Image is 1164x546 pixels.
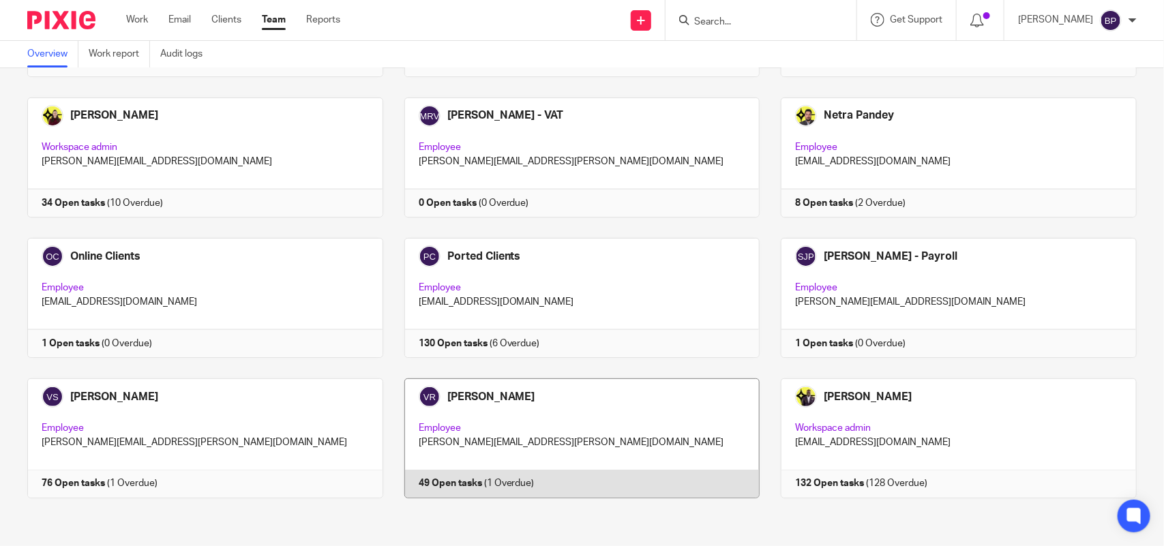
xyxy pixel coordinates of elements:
input: Search [693,16,816,29]
a: Work [126,13,148,27]
span: Get Support [890,15,942,25]
img: Pixie [27,11,95,29]
a: Reports [306,13,340,27]
a: Clients [211,13,241,27]
img: svg%3E [1100,10,1122,31]
a: Audit logs [160,41,213,67]
a: Overview [27,41,78,67]
a: Work report [89,41,150,67]
p: [PERSON_NAME] [1018,13,1093,27]
a: Team [262,13,286,27]
a: Email [168,13,191,27]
